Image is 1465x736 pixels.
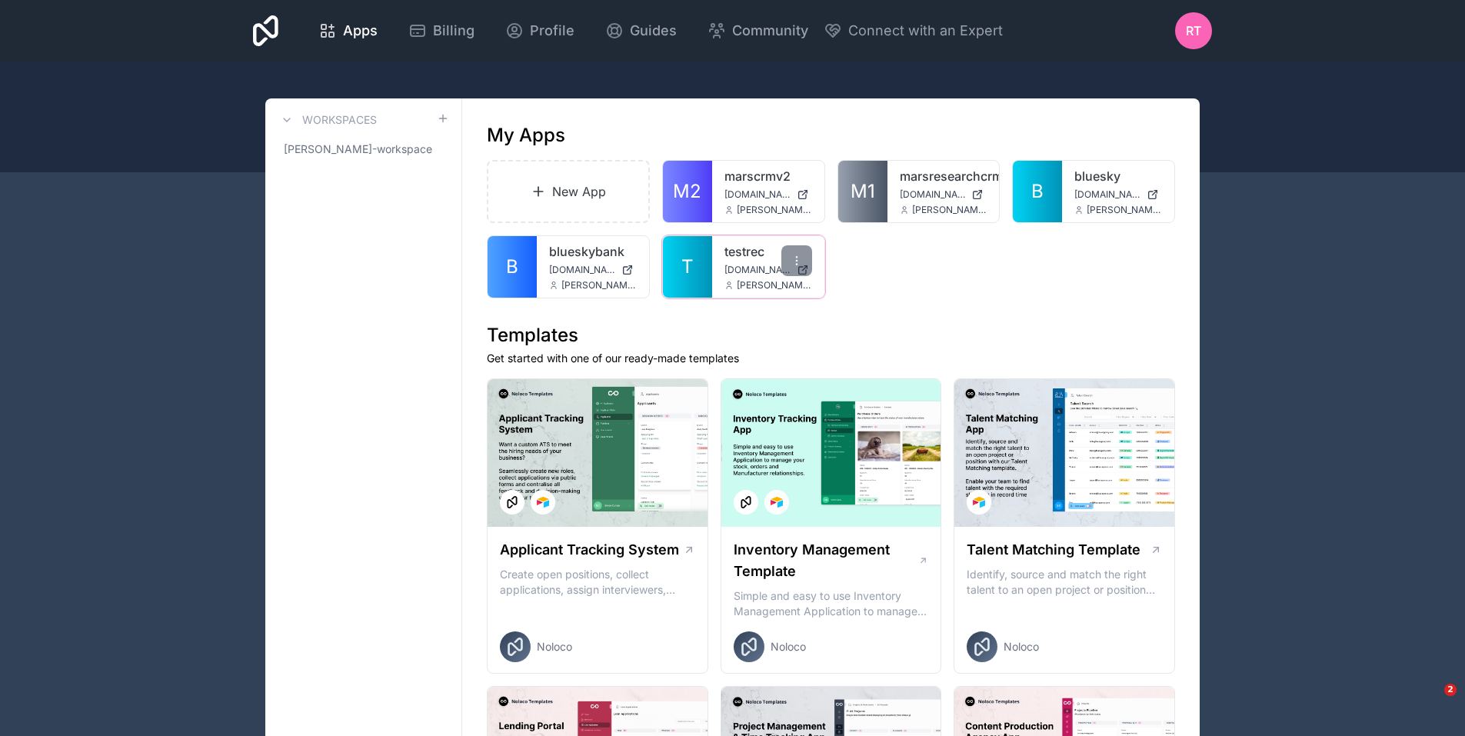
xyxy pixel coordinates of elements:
[1444,684,1457,696] span: 2
[530,20,574,42] span: Profile
[824,20,1003,42] button: Connect with an Expert
[488,236,537,298] a: B
[500,539,679,561] h1: Applicant Tracking System
[302,112,377,128] h3: Workspaces
[396,14,487,48] a: Billing
[278,135,449,163] a: [PERSON_NAME]-workspace
[487,323,1175,348] h1: Templates
[549,242,637,261] a: blueskybank
[1074,188,1162,201] a: [DOMAIN_NAME]
[663,236,712,298] a: T
[967,539,1140,561] h1: Talent Matching Template
[967,567,1162,598] p: Identify, source and match the right talent to an open project or position with our Talent Matchi...
[1074,188,1140,201] span: [DOMAIN_NAME]
[681,255,694,279] span: T
[900,167,987,185] a: marsresearchcrm1
[1413,684,1450,721] iframe: Intercom live chat
[537,496,549,508] img: Airtable Logo
[306,14,390,48] a: Apps
[732,20,808,42] span: Community
[673,179,701,204] span: M2
[1074,167,1162,185] a: bluesky
[487,123,565,148] h1: My Apps
[737,279,812,291] span: [PERSON_NAME][EMAIL_ADDRESS][DOMAIN_NAME]
[771,639,806,654] span: Noloco
[724,167,812,185] a: marscrmv2
[1087,204,1162,216] span: [PERSON_NAME][EMAIL_ADDRESS][DOMAIN_NAME]
[1186,22,1201,40] span: RT
[737,204,812,216] span: [PERSON_NAME][EMAIL_ADDRESS][DOMAIN_NAME]
[343,20,378,42] span: Apps
[724,188,791,201] span: [DOMAIN_NAME]
[537,639,572,654] span: Noloco
[278,111,377,129] a: Workspaces
[900,188,987,201] a: [DOMAIN_NAME]
[593,14,689,48] a: Guides
[561,279,637,291] span: [PERSON_NAME][EMAIL_ADDRESS][DOMAIN_NAME]
[848,20,1003,42] span: Connect with an Expert
[734,539,918,582] h1: Inventory Management Template
[663,161,712,222] a: M2
[1031,179,1044,204] span: B
[493,14,587,48] a: Profile
[1013,161,1062,222] a: B
[500,567,695,598] p: Create open positions, collect applications, assign interviewers, centralise candidate feedback a...
[549,264,615,276] span: [DOMAIN_NAME]
[724,264,791,276] span: [DOMAIN_NAME]
[433,20,474,42] span: Billing
[630,20,677,42] span: Guides
[851,179,875,204] span: M1
[1004,639,1039,654] span: Noloco
[912,204,987,216] span: [PERSON_NAME][EMAIL_ADDRESS][DOMAIN_NAME]
[487,160,650,223] a: New App
[724,188,812,201] a: [DOMAIN_NAME]
[734,588,929,619] p: Simple and easy to use Inventory Management Application to manage your stock, orders and Manufact...
[973,496,985,508] img: Airtable Logo
[838,161,887,222] a: M1
[284,142,432,157] span: [PERSON_NAME]-workspace
[724,264,812,276] a: [DOMAIN_NAME]
[771,496,783,508] img: Airtable Logo
[549,264,637,276] a: [DOMAIN_NAME]
[487,351,1175,366] p: Get started with one of our ready-made templates
[506,255,518,279] span: B
[695,14,821,48] a: Community
[900,188,966,201] span: [DOMAIN_NAME]
[724,242,812,261] a: testrec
